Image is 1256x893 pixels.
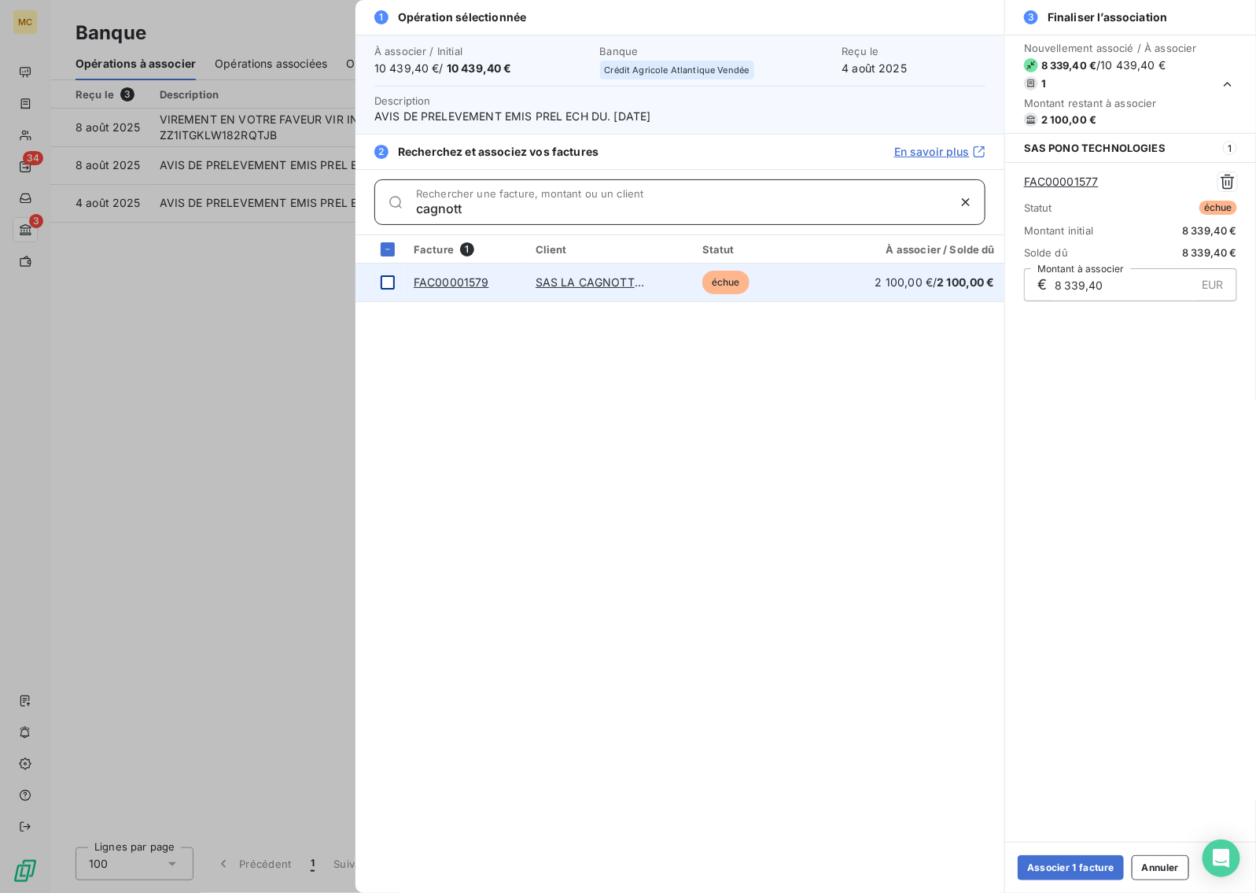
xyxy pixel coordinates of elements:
[1024,42,1197,54] span: Nouvellement associé / À associer
[374,61,591,76] span: 10 439,40 € /
[374,94,431,107] span: Description
[398,9,526,25] span: Opération sélectionnée
[1024,224,1093,237] span: Montant initial
[374,145,389,159] span: 2
[374,45,591,57] span: À associer / Initial
[1018,855,1124,880] button: Associer 1 facture
[1024,142,1166,154] span: SAS PONO TECHNOLOGIES
[842,45,985,76] div: 4 août 2025
[1024,97,1197,109] span: Montant restant à associer
[842,45,985,57] span: Reçu le
[374,109,985,124] span: AVIS DE PRELEVEMENT EMIS PREL ECH DU. [DATE]
[1024,174,1099,190] a: FAC00001577
[1203,839,1240,877] div: Open Intercom Messenger
[447,61,512,75] span: 10 439,40 €
[1183,246,1238,259] span: 8 339,40 €
[1097,57,1166,73] span: / 10 439,40 €
[414,275,489,289] a: FAC00001579
[1048,9,1167,25] span: Finaliser l’association
[1024,201,1052,214] span: Statut
[1041,59,1097,72] span: 8 339,40 €
[414,242,517,256] div: Facture
[1183,224,1238,237] span: 8 339,40 €
[1041,113,1097,126] span: 2 100,00 €
[536,275,722,289] a: SAS LA CAGNOTTE DES PROCHES
[398,144,599,160] span: Recherchez et associez vos factures
[374,10,389,24] span: 1
[702,271,750,294] span: échue
[1199,201,1237,215] span: échue
[1024,10,1038,24] span: 3
[460,242,474,256] span: 1
[605,65,750,75] span: Crédit Agricole Atlantique Vendée
[1132,855,1189,880] button: Annuler
[600,45,833,57] span: Banque
[1024,246,1068,259] span: Solde dû
[536,243,683,256] div: Client
[1223,141,1237,155] span: 1
[416,201,947,216] input: placeholder
[702,243,816,256] div: Statut
[875,275,995,289] span: 2 100,00 € /
[834,243,995,256] div: À associer / Solde dû
[894,144,985,160] a: En savoir plus
[1041,77,1046,90] span: 1
[937,275,996,289] span: 2 100,00 €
